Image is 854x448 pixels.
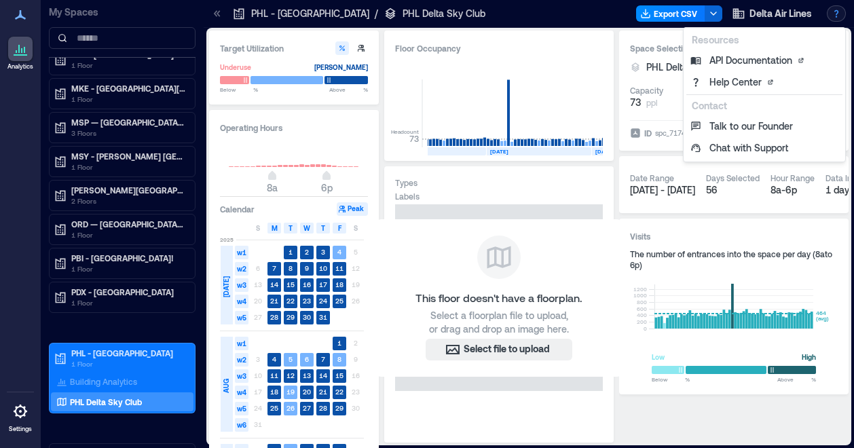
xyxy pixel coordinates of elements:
[286,297,295,305] text: 22
[415,290,582,306] span: This floor doesn't have a floorplan.
[303,280,311,288] text: 16
[4,395,37,437] a: Settings
[70,396,142,407] p: PHL Delta Sky Club
[289,264,293,272] text: 8
[270,297,278,305] text: 21
[692,99,837,113] p: Contact
[289,355,293,363] text: 5
[644,126,652,140] span: ID
[321,355,325,363] text: 7
[337,355,341,363] text: 8
[637,318,647,325] tspan: 200
[303,223,310,234] span: W
[270,388,278,396] text: 18
[403,7,485,20] p: PHL Delta Sky Club
[303,404,311,412] text: 27
[490,148,508,155] text: [DATE]
[220,86,258,94] span: Below %
[270,404,278,412] text: 25
[235,262,248,276] span: w2
[321,182,333,193] span: 6p
[71,253,185,263] p: PBI - [GEOGRAPHIC_DATA]!
[289,223,293,234] span: T
[630,229,838,243] h3: Visits
[286,313,295,321] text: 29
[303,297,311,305] text: 23
[335,388,344,396] text: 22
[329,86,368,94] span: Above %
[235,278,248,292] span: w3
[221,379,231,393] span: AUG
[49,5,196,19] p: My Spaces
[303,388,311,396] text: 20
[305,248,309,256] text: 2
[220,121,368,134] h3: Operating Hours
[235,369,248,383] span: w3
[71,297,185,308] p: 1 Floor
[71,219,185,229] p: ORD — [GEOGRAPHIC_DATA][PERSON_NAME]
[235,311,248,324] span: w5
[771,183,815,197] div: 8a - 6p
[749,7,812,20] span: Delta Air Lines
[777,375,816,384] span: Above %
[335,297,344,305] text: 25
[270,280,278,288] text: 14
[71,358,185,369] p: 1 Floor
[337,339,341,347] text: 1
[654,126,744,140] div: spc_717488614199526028
[319,404,327,412] text: 28
[71,263,185,274] p: 1 Floor
[646,60,729,74] span: PHL Delta Sky Club
[272,355,276,363] text: 4
[630,96,641,109] span: 73
[395,41,603,55] div: Floor Occupancy
[335,404,344,412] text: 29
[633,292,647,299] tspan: 1000
[630,184,695,195] span: [DATE] - [DATE]
[319,313,327,321] text: 31
[706,172,760,183] div: Days Selected
[630,248,838,270] div: The number of entrances into the space per day ( 8a to 6p )
[235,402,248,415] span: w5
[429,309,569,336] span: Select a floorplan file to upload, or drag and drop an image here.
[637,305,647,312] tspan: 600
[286,371,295,379] text: 12
[335,371,344,379] text: 15
[71,151,185,162] p: MSY - [PERSON_NAME] [GEOGRAPHIC_DATA]
[220,41,368,55] h3: Target Utilization
[426,339,572,360] button: Select file to upload
[395,177,417,188] div: Types
[256,223,260,234] span: S
[71,195,185,206] p: 2 Floors
[337,202,368,216] button: Peak
[630,172,674,183] div: Date Range
[71,117,185,128] p: MSP — [GEOGRAPHIC_DATA]−[GEOGRAPHIC_DATA][PERSON_NAME]
[286,280,295,288] text: 15
[630,41,838,55] h3: Space Selection
[319,371,327,379] text: 14
[338,223,341,234] span: F
[644,325,647,332] tspan: 0
[286,388,295,396] text: 19
[303,371,311,379] text: 13
[71,185,185,195] p: [PERSON_NAME][GEOGRAPHIC_DATA]
[652,350,665,364] div: Low
[251,7,369,20] p: PHL - [GEOGRAPHIC_DATA]
[395,191,420,202] div: Labels
[71,128,185,138] p: 3 Floors
[235,353,248,367] span: w2
[321,248,325,256] text: 3
[335,264,344,272] text: 11
[7,62,33,71] p: Analytics
[235,418,248,432] span: w6
[289,248,293,256] text: 1
[321,223,325,234] span: T
[637,299,647,305] tspan: 800
[319,388,327,396] text: 21
[272,223,278,234] span: M
[319,297,327,305] text: 24
[71,83,185,94] p: MKE - [GEOGRAPHIC_DATA][PERSON_NAME]
[70,376,137,387] p: Building Analytics
[337,248,341,256] text: 4
[728,3,816,24] button: Delta Air Lines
